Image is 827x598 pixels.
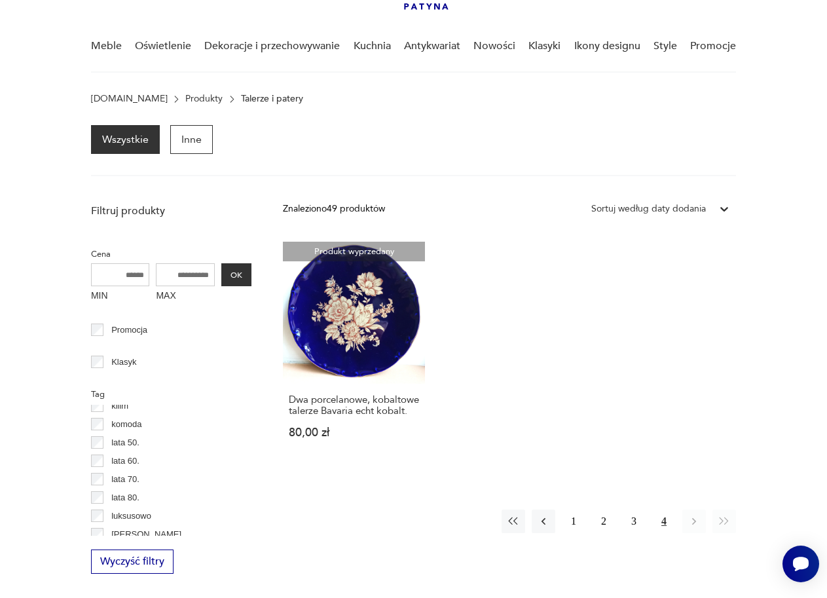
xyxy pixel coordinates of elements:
[111,355,136,369] p: Klasyk
[653,21,677,71] a: Style
[404,21,460,71] a: Antykwariat
[111,399,128,413] p: kilim
[782,546,819,582] iframe: Smartsupp widget button
[91,387,251,402] p: Tag
[574,21,640,71] a: Ikony designu
[283,242,425,464] a: Produkt wyprzedanyDwa porcelanowe, kobaltowe talerze Bavaria echt kobalt.Dwa porcelanowe, kobalto...
[221,263,251,286] button: OK
[111,491,139,505] p: lata 80.
[91,204,251,218] p: Filtruj produkty
[91,550,174,574] button: Wyczyść filtry
[91,94,168,104] a: [DOMAIN_NAME]
[289,427,419,438] p: 80,00 zł
[111,527,181,542] p: [PERSON_NAME]
[91,125,160,154] a: Wszystkie
[283,202,385,216] div: Znaleziono 49 produktów
[473,21,515,71] a: Nowości
[135,21,191,71] a: Oświetlenie
[111,417,141,432] p: komoda
[562,510,585,533] button: 1
[289,394,419,417] h3: Dwa porcelanowe, kobaltowe talerze Bavaria echt kobalt.
[622,510,646,533] button: 3
[111,509,151,523] p: luksusowo
[204,21,340,71] a: Dekoracje i przechowywanie
[156,286,215,307] label: MAX
[591,202,706,216] div: Sortuj według daty dodania
[111,472,139,487] p: lata 70.
[528,21,561,71] a: Klasyki
[91,247,251,261] p: Cena
[111,323,147,337] p: Promocja
[690,21,736,71] a: Promocje
[111,436,139,450] p: lata 50.
[91,21,122,71] a: Meble
[592,510,616,533] button: 2
[170,125,213,154] a: Inne
[241,94,303,104] p: Talerze i patery
[111,454,139,468] p: lata 60.
[185,94,223,104] a: Produkty
[354,21,391,71] a: Kuchnia
[652,510,676,533] button: 4
[91,286,150,307] label: MIN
